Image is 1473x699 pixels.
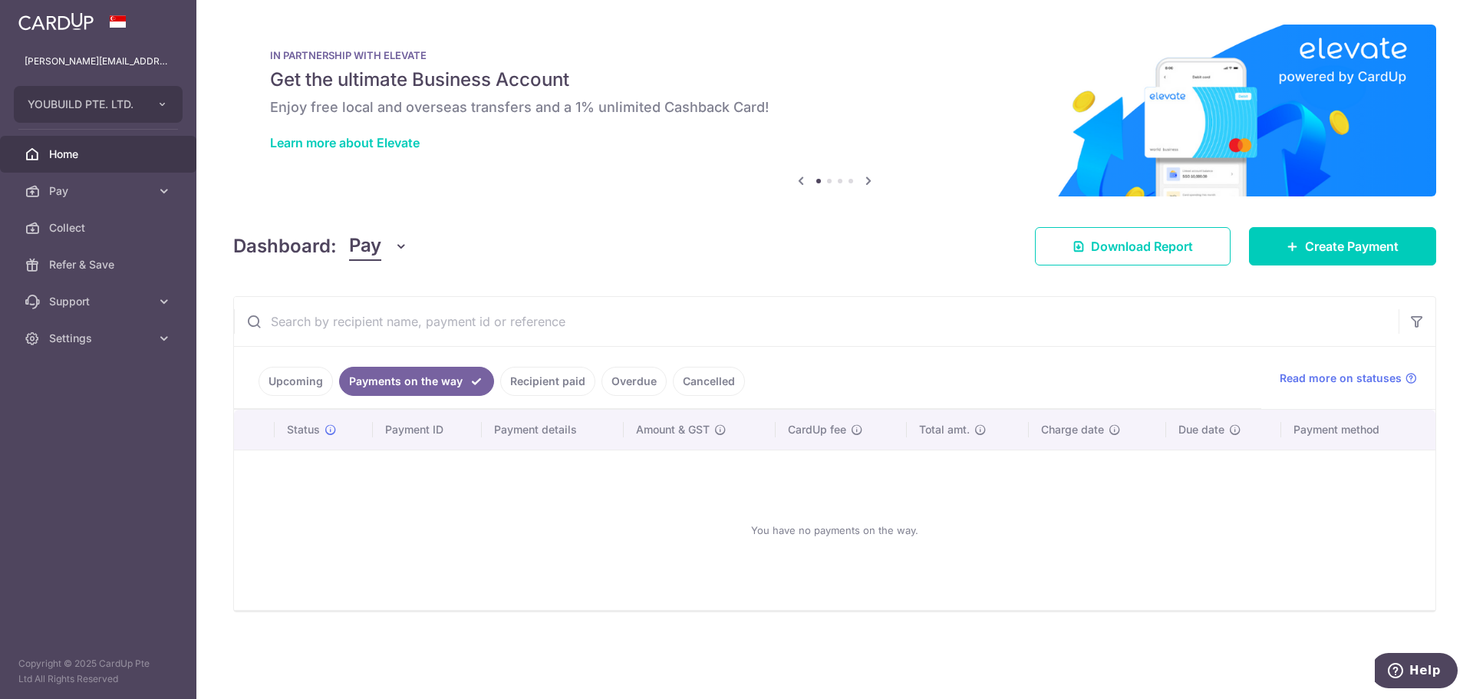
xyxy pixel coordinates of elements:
[234,297,1399,346] input: Search by recipient name, payment id or reference
[1280,371,1402,386] span: Read more on statuses
[28,97,141,112] span: YOUBUILD PTE. LTD.
[49,257,150,272] span: Refer & Save
[270,135,420,150] a: Learn more about Elevate
[270,49,1399,61] p: IN PARTNERSHIP WITH ELEVATE
[1375,653,1458,691] iframe: Opens a widget where you can find more information
[18,12,94,31] img: CardUp
[1249,227,1436,265] a: Create Payment
[49,331,150,346] span: Settings
[49,220,150,236] span: Collect
[49,147,150,162] span: Home
[373,410,482,450] th: Payment ID
[349,232,381,261] span: Pay
[673,367,745,396] a: Cancelled
[259,367,333,396] a: Upcoming
[233,25,1436,196] img: Renovation banner
[1035,227,1231,265] a: Download Report
[1305,237,1399,256] span: Create Payment
[270,68,1399,92] h5: Get the ultimate Business Account
[233,232,337,260] h4: Dashboard:
[25,54,172,69] p: [PERSON_NAME][EMAIL_ADDRESS][DOMAIN_NAME]
[1280,371,1417,386] a: Read more on statuses
[1178,422,1224,437] span: Due date
[636,422,710,437] span: Amount & GST
[49,183,150,199] span: Pay
[339,367,494,396] a: Payments on the way
[601,367,667,396] a: Overdue
[482,410,624,450] th: Payment details
[252,463,1417,598] div: You have no payments on the way.
[1091,237,1193,256] span: Download Report
[287,422,320,437] span: Status
[270,98,1399,117] h6: Enjoy free local and overseas transfers and a 1% unlimited Cashback Card!
[1041,422,1104,437] span: Charge date
[14,86,183,123] button: YOUBUILD PTE. LTD.
[919,422,970,437] span: Total amt.
[500,367,595,396] a: Recipient paid
[788,422,846,437] span: CardUp fee
[349,232,408,261] button: Pay
[49,294,150,309] span: Support
[1281,410,1435,450] th: Payment method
